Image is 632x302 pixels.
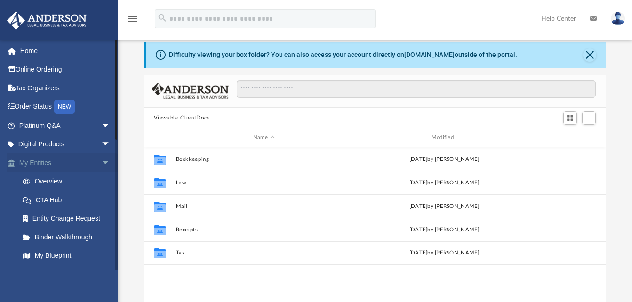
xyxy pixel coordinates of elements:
a: My Blueprint [13,246,120,265]
a: Platinum Q&Aarrow_drop_down [7,116,125,135]
div: [DATE] by [PERSON_NAME] [356,155,533,164]
div: Name [175,134,352,142]
div: [DATE] by [PERSON_NAME] [356,226,533,234]
div: id [536,134,602,142]
a: [DOMAIN_NAME] [404,51,455,58]
button: Receipts [176,227,352,233]
a: Order StatusNEW [7,97,125,117]
span: arrow_drop_down [101,116,120,135]
a: Entity Change Request [13,209,125,228]
a: Digital Productsarrow_drop_down [7,135,125,154]
a: Online Ordering [7,60,125,79]
img: Anderson Advisors Platinum Portal [4,11,89,30]
button: Viewable-ClientDocs [154,114,209,122]
a: Tax Due Dates [13,265,125,284]
div: [DATE] by [PERSON_NAME] [356,249,533,257]
div: Difficulty viewing your box folder? You can also access your account directly on outside of the p... [169,50,517,60]
div: [DATE] by [PERSON_NAME] [356,179,533,187]
div: id [147,134,171,142]
a: Tax Organizers [7,79,125,97]
a: Binder Walkthrough [13,228,125,246]
button: Add [582,111,596,125]
i: menu [127,13,138,24]
div: [DATE] by [PERSON_NAME] [356,202,533,211]
div: NEW [54,100,75,114]
a: My Entitiesarrow_drop_down [7,153,125,172]
a: menu [127,18,138,24]
a: Overview [13,172,125,191]
a: CTA Hub [13,191,125,209]
button: Bookkeeping [176,156,352,162]
span: arrow_drop_down [101,153,120,173]
span: arrow_drop_down [101,135,120,154]
img: User Pic [611,12,625,25]
button: Mail [176,203,352,209]
i: search [157,13,168,23]
button: Switch to Grid View [563,111,577,125]
button: Law [176,180,352,186]
a: Home [7,41,125,60]
button: Tax [176,250,352,256]
input: Search files and folders [237,80,596,98]
div: Modified [356,134,532,142]
button: Close [583,48,596,62]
